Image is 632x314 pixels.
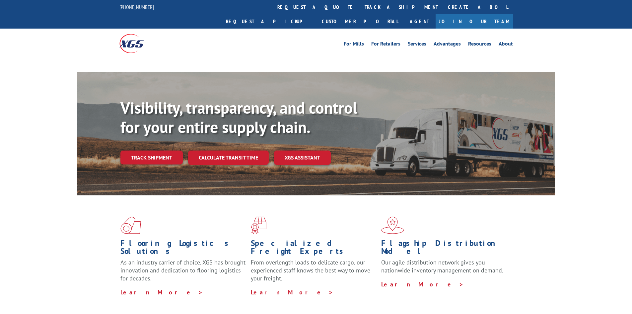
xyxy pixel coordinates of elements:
a: Track shipment [120,151,183,164]
a: Customer Portal [317,14,403,29]
a: Resources [468,41,491,49]
h1: Flagship Distribution Model [381,239,507,259]
a: Services [408,41,426,49]
img: xgs-icon-focused-on-flooring-red [251,217,266,234]
h1: Flooring Logistics Solutions [120,239,246,259]
p: From overlength loads to delicate cargo, our experienced staff knows the best way to move your fr... [251,259,376,288]
a: Calculate transit time [188,151,269,165]
a: For Retailers [371,41,400,49]
a: Advantages [434,41,461,49]
a: XGS ASSISTANT [274,151,331,165]
a: Request a pickup [221,14,317,29]
a: About [499,41,513,49]
a: Agent [403,14,436,29]
img: xgs-icon-flagship-distribution-model-red [381,217,404,234]
h1: Specialized Freight Experts [251,239,376,259]
a: [PHONE_NUMBER] [119,4,154,10]
a: Learn More > [381,280,464,288]
a: Learn More > [120,288,203,296]
b: Visibility, transparency, and control for your entire supply chain. [120,97,357,137]
img: xgs-icon-total-supply-chain-intelligence-red [120,217,141,234]
a: Learn More > [251,288,333,296]
a: For Mills [344,41,364,49]
a: Join Our Team [436,14,513,29]
span: Our agile distribution network gives you nationwide inventory management on demand. [381,259,503,274]
span: As an industry carrier of choice, XGS has brought innovation and dedication to flooring logistics... [120,259,246,282]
